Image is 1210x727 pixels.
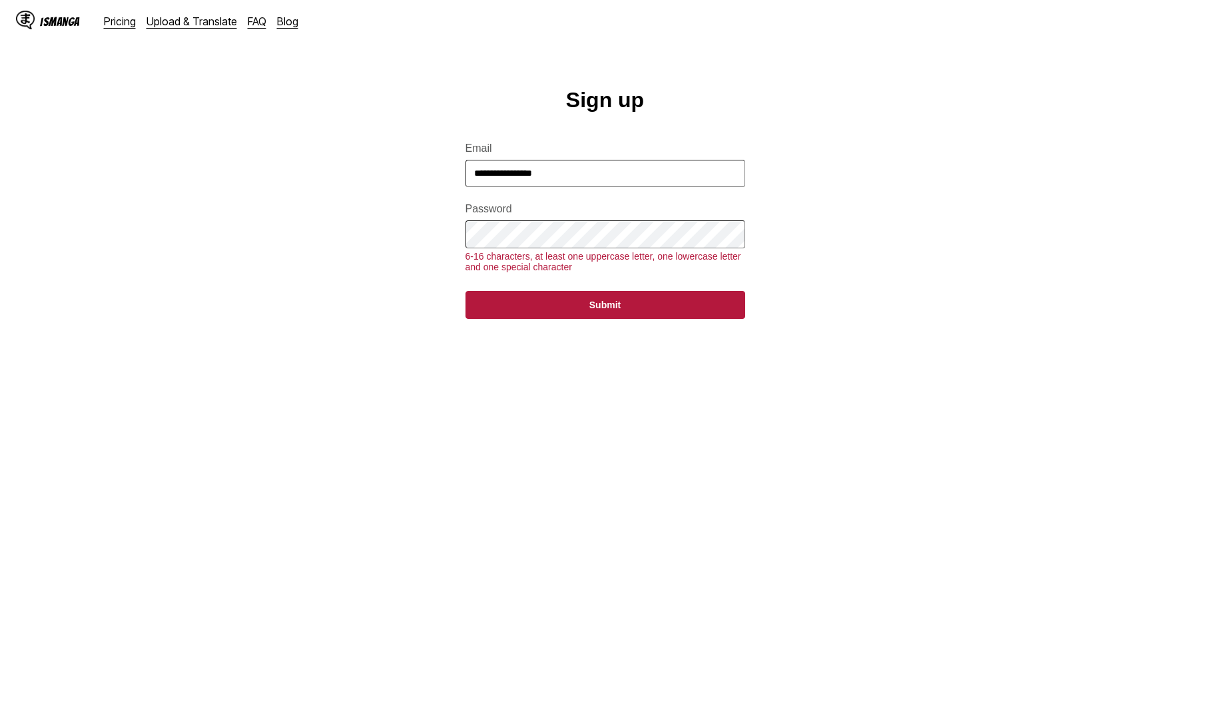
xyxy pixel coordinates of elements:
div: 6-16 characters, at least one uppercase letter, one lowercase letter and one special character [465,251,745,272]
a: Pricing [104,15,136,28]
label: Email [465,142,745,154]
a: FAQ [248,15,266,28]
a: IsManga LogoIsManga [16,11,104,32]
a: Blog [277,15,298,28]
h1: Sign up [566,88,644,113]
label: Password [465,203,745,215]
div: IsManga [40,15,80,28]
a: Upload & Translate [147,15,237,28]
img: IsManga Logo [16,11,35,29]
button: Submit [465,291,745,319]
